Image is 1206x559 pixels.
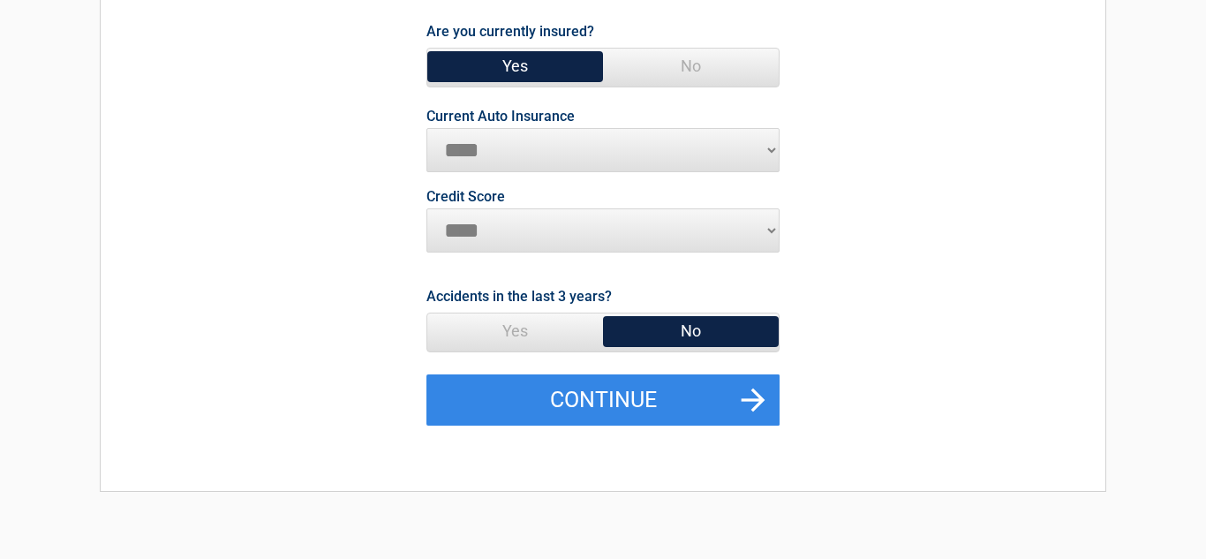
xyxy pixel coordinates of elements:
[426,19,594,43] label: Are you currently insured?
[426,190,505,204] label: Credit Score
[603,49,779,84] span: No
[426,374,780,426] button: Continue
[427,49,603,84] span: Yes
[426,110,575,124] label: Current Auto Insurance
[427,313,603,349] span: Yes
[426,284,612,308] label: Accidents in the last 3 years?
[603,313,779,349] span: No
